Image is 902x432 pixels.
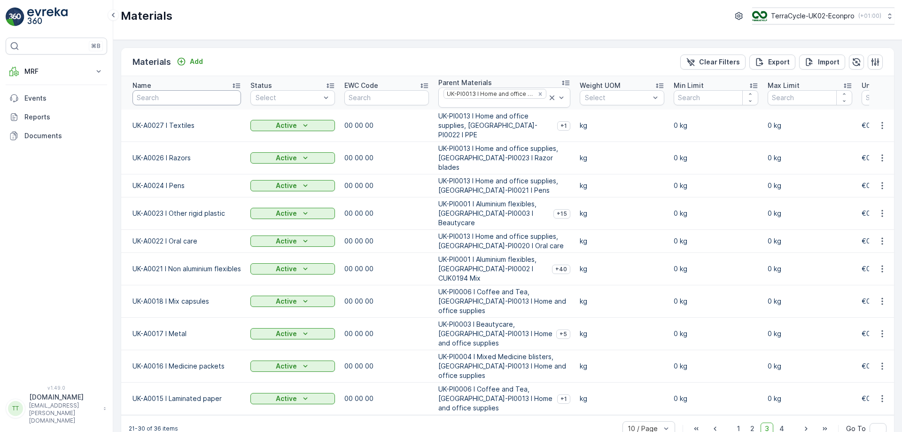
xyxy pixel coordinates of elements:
[560,395,567,403] span: +1
[438,78,492,87] p: Parent Materials
[768,90,852,105] input: Search
[121,142,246,174] td: UK-A0026 I Razors
[27,8,68,26] img: logo_light-DOdMpM7g.png
[121,110,246,142] td: UK-A0027 I Textiles
[340,142,434,174] td: 00 00 00
[674,297,758,306] p: 0 kg
[862,362,891,370] span: €0,00/kg
[560,330,567,338] span: +5
[555,266,567,273] span: +40
[575,350,669,383] td: kg
[24,131,103,141] p: Documents
[340,318,434,350] td: 00 00 00
[674,394,758,403] p: 0 kg
[250,81,272,90] p: Status
[575,285,669,318] td: kg
[768,153,852,163] p: 0 kg
[575,230,669,253] td: kg
[250,120,335,131] button: Active
[438,111,553,140] p: UK-PI0013 I Home and office supplies, [GEOGRAPHIC_DATA]-PI0022 I PPE
[768,236,852,246] p: 0 kg
[575,383,669,415] td: kg
[250,236,335,247] button: Active
[250,208,335,219] button: Active
[768,361,852,371] p: 0 kg
[29,402,99,424] p: [EMAIL_ADDRESS][PERSON_NAME][DOMAIN_NAME]
[250,361,335,372] button: Active
[768,264,852,274] p: 0 kg
[575,110,669,142] td: kg
[862,330,891,338] span: €0,00/kg
[674,329,758,338] p: 0 kg
[340,230,434,253] td: 00 00 00
[674,181,758,190] p: 0 kg
[862,121,891,129] span: €0,00/kg
[340,350,434,383] td: 00 00 00
[575,197,669,230] td: kg
[674,264,758,274] p: 0 kg
[862,81,893,90] p: Unit Price
[438,255,548,283] p: UK-PI0001 I Aluminium flexibles, [GEOGRAPHIC_DATA]-PI0002 I CUK0194 Mix
[8,401,23,416] div: TT
[858,12,881,20] p: ( +01:00 )
[438,144,570,172] p: UK-PI0013 I Home and office supplies, [GEOGRAPHIC_DATA]-PI0023 I Razor blades
[24,112,103,122] p: Reports
[438,320,552,348] p: UK-PI0003 I Beautycare, [GEOGRAPHIC_DATA]-PI0013 I Home and office supplies
[768,121,852,130] p: 0 kg
[674,81,704,90] p: Min Limit
[768,209,852,218] p: 0 kg
[276,361,297,371] p: Active
[438,385,553,413] p: UK-PI0006 I Coffee and Tea, [GEOGRAPHIC_DATA]-PI0013 I Home and office supplies
[276,264,297,274] p: Active
[438,199,550,228] p: UK-PI0001 I Aluminium flexibles, [GEOGRAPHIC_DATA]-PI0003 I Beautycare
[768,181,852,190] p: 0 kg
[557,210,567,218] span: +15
[250,152,335,164] button: Active
[674,361,758,371] p: 0 kg
[121,383,246,415] td: UK-A0015 I Laminated paper
[121,285,246,318] td: UK-A0018 I Mix capsules
[680,55,746,70] button: Clear Filters
[862,181,891,189] span: €0,00/kg
[121,174,246,197] td: UK-A0024 I Pens
[132,55,171,69] p: Materials
[276,153,297,163] p: Active
[121,318,246,350] td: UK-A0017 I Metal
[444,89,534,98] div: UK-PI0013 I Home and office supplies
[438,232,570,251] p: UK-PI0013 I Home and office supplies, [GEOGRAPHIC_DATA]-PI0020 I Oral care
[276,121,297,130] p: Active
[749,55,795,70] button: Export
[132,90,241,105] input: Search
[250,328,335,339] button: Active
[340,285,434,318] td: 00 00 00
[340,197,434,230] td: 00 00 00
[674,236,758,246] p: 0 kg
[674,121,758,130] p: 0 kg
[24,94,103,103] p: Events
[276,329,297,338] p: Active
[340,174,434,197] td: 00 00 00
[768,81,800,90] p: Max Limit
[344,81,378,90] p: EWC Code
[438,352,570,380] p: UK-PI0004 I Mixed Medicine blisters, [GEOGRAPHIC_DATA]-PI0013 I Home and office supplies
[250,263,335,275] button: Active
[768,329,852,338] p: 0 kg
[121,350,246,383] td: UK-A0016 I Medicine packets
[768,57,790,67] p: Export
[24,67,88,76] p: MRF
[535,90,545,98] div: Remove UK-PI0013 I Home and office supplies
[340,110,434,142] td: 00 00 00
[575,174,669,197] td: kg
[250,393,335,404] button: Active
[121,230,246,253] td: UK-A0022 I Oral care
[575,142,669,174] td: kg
[768,394,852,403] p: 0 kg
[6,89,107,108] a: Events
[575,253,669,285] td: kg
[276,297,297,306] p: Active
[276,181,297,190] p: Active
[862,154,891,162] span: €0,00/kg
[121,197,246,230] td: UK-A0023 I Other rigid plastic
[674,209,758,218] p: 0 kg
[818,57,840,67] p: Import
